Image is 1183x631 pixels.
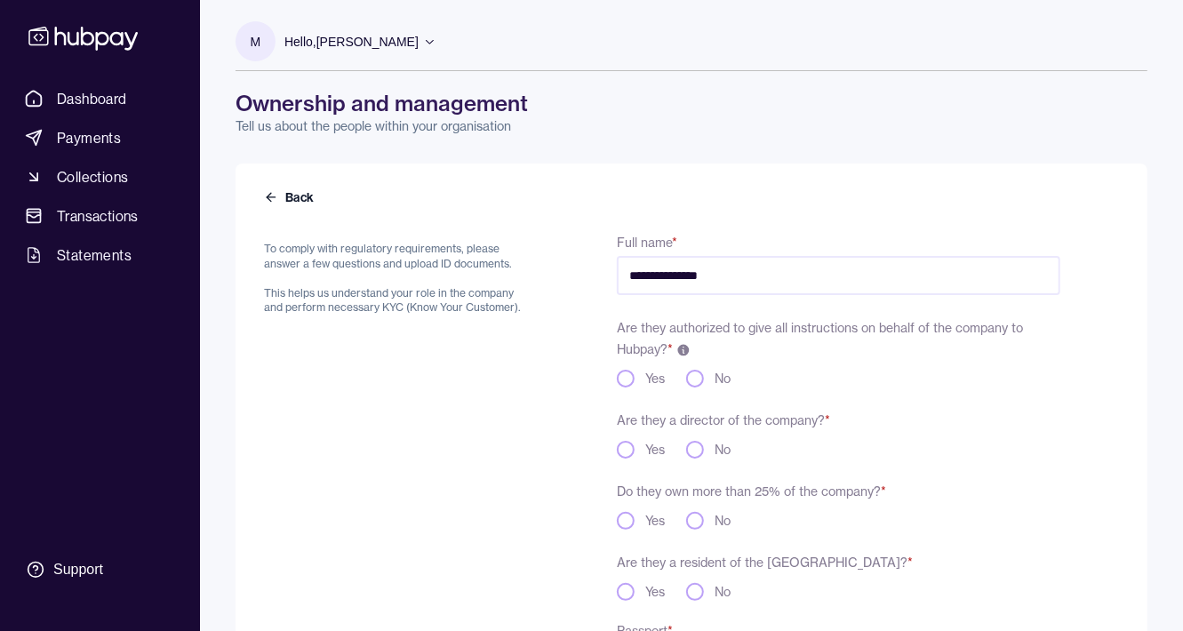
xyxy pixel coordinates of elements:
h1: Ownership and management [236,89,1147,117]
a: Transactions [18,200,182,232]
span: Payments [57,127,121,148]
label: Full name [617,235,677,251]
label: Are they a resident of the [GEOGRAPHIC_DATA]? [617,555,913,571]
label: Do they own more than 25% of the company? [617,483,886,499]
a: Dashboard [18,83,182,115]
label: Yes [645,441,665,459]
label: Yes [645,512,665,530]
span: Collections [57,166,128,188]
p: Tell us about the people within your organisation [236,117,1147,135]
p: M [251,32,261,52]
p: Hello, [PERSON_NAME] [284,32,419,52]
label: Yes [645,370,665,387]
a: Support [18,551,182,588]
a: Payments [18,122,182,154]
a: Statements [18,239,182,271]
button: Back [264,188,317,206]
label: No [715,583,731,601]
span: Dashboard [57,88,127,109]
label: Yes [645,583,665,601]
a: Collections [18,161,182,193]
span: Statements [57,244,132,266]
span: Transactions [57,205,139,227]
label: No [715,441,731,459]
label: Are they a director of the company? [617,412,830,428]
p: To comply with regulatory requirements, please answer a few questions and upload ID documents. Th... [264,242,532,315]
label: No [715,512,731,530]
label: Are they authorized to give all instructions on behalf of the company to Hubpay? [617,320,1023,357]
label: No [715,370,731,387]
div: Support [53,560,103,579]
